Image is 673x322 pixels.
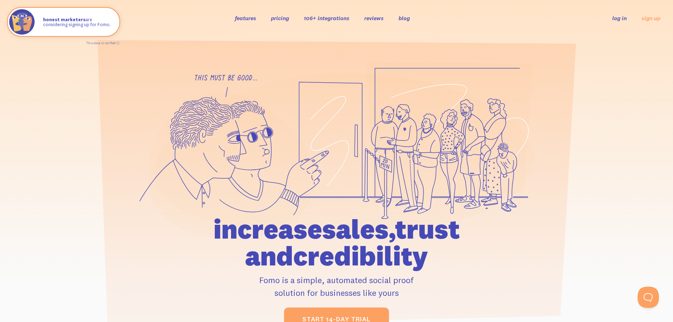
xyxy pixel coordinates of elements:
p: are considering signing up for Fomo. [43,17,112,27]
a: log in [612,14,627,22]
a: reviews [364,14,384,22]
a: blog [399,14,410,22]
a: sign up [642,14,660,22]
p: Fomo is a simple, automated social proof solution for businesses like yours [173,274,500,299]
a: features [235,14,256,22]
iframe: Help Scout Beacon - Open [638,287,659,308]
a: 106+ integrations [304,14,349,22]
img: Fomo [9,9,35,35]
h1: increase sales, trust and credibility [173,216,500,269]
strong: honest marketers [43,17,85,22]
a: This data is verified ⓘ [86,41,119,45]
a: pricing [271,14,289,22]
